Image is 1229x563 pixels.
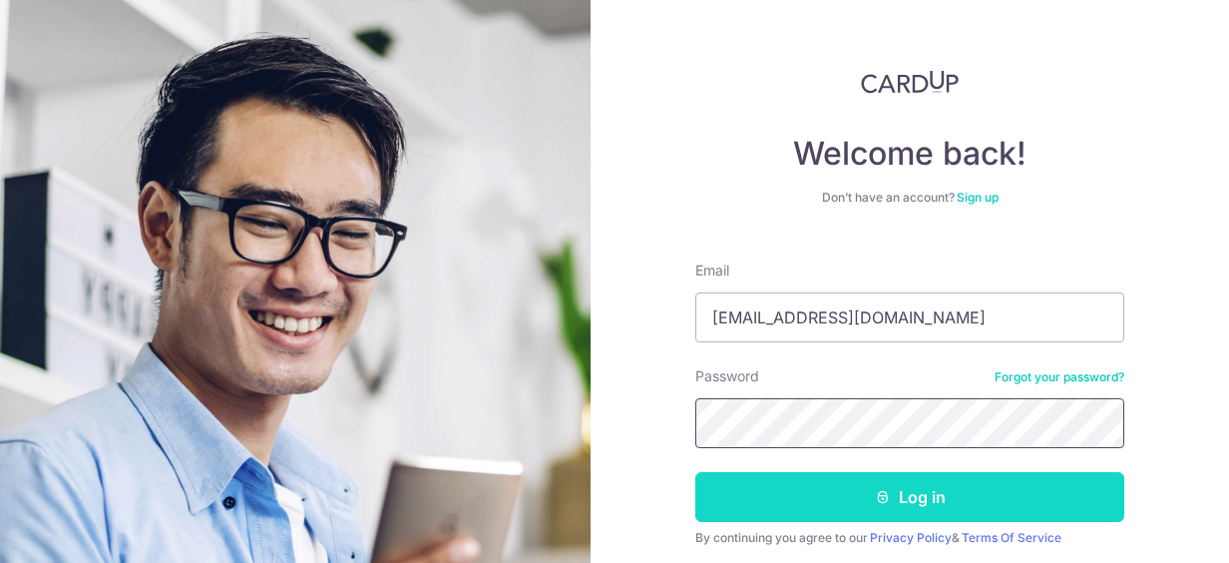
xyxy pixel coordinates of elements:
a: Terms Of Service [962,530,1061,545]
label: Password [695,366,759,386]
div: Don’t have an account? [695,190,1124,206]
a: Privacy Policy [870,530,952,545]
img: CardUp Logo [861,70,959,94]
input: Enter your Email [695,292,1124,342]
a: Forgot your password? [995,369,1124,385]
div: By continuing you agree to our & [695,530,1124,546]
button: Log in [695,472,1124,522]
h4: Welcome back! [695,134,1124,174]
a: Sign up [957,190,999,205]
label: Email [695,261,729,281]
